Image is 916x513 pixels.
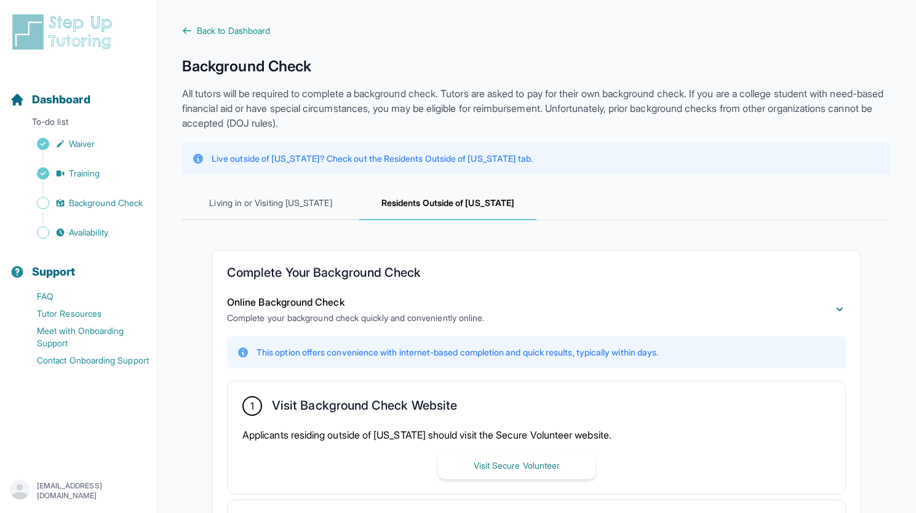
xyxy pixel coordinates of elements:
[182,187,891,220] nav: Tabs
[182,86,891,130] p: All tutors will be required to complete a background check. Tutors are asked to pay for their own...
[227,295,846,324] button: Online Background CheckComplete your background check quickly and conveniently online.
[10,224,157,241] a: Availability
[272,398,457,418] h2: Visit Background Check Website
[10,352,157,369] a: Contact Onboarding Support
[10,91,90,108] a: Dashboard
[32,263,76,280] span: Support
[10,165,157,182] a: Training
[227,265,846,285] h2: Complete Your Background Check
[438,452,595,479] button: Visit Secure Volunteer
[257,346,658,359] p: This option offers convenience with internet-based completion and quick results, typically within...
[242,427,830,442] p: Applicants residing outside of [US_STATE] should visit the Secure Volunteer website.
[197,25,270,37] span: Back to Dashboard
[69,197,143,209] span: Background Check
[359,187,536,220] span: Residents Outside of [US_STATE]
[32,91,90,108] span: Dashboard
[10,322,157,352] a: Meet with Onboarding Support
[227,312,484,324] p: Complete your background check quickly and conveniently online.
[69,167,100,180] span: Training
[438,459,595,471] a: Visit Secure Volunteer
[5,71,152,113] button: Dashboard
[212,153,533,165] p: Live outside of [US_STATE]? Check out the Residents Outside of [US_STATE] tab.
[10,480,147,502] button: [EMAIL_ADDRESS][DOMAIN_NAME]
[10,12,119,52] img: logo
[182,187,359,220] span: Living in or Visiting [US_STATE]
[10,194,157,212] a: Background Check
[37,481,147,501] p: [EMAIL_ADDRESS][DOMAIN_NAME]
[5,116,152,133] p: To-do list
[10,135,157,153] a: Waiver
[227,296,344,308] span: Online Background Check
[182,25,891,37] a: Back to Dashboard
[69,138,95,150] span: Waiver
[69,226,108,239] span: Availability
[250,399,254,413] span: 1
[10,288,157,305] a: FAQ
[10,305,157,322] a: Tutor Resources
[182,57,891,76] h1: Background Check
[5,244,152,285] button: Support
